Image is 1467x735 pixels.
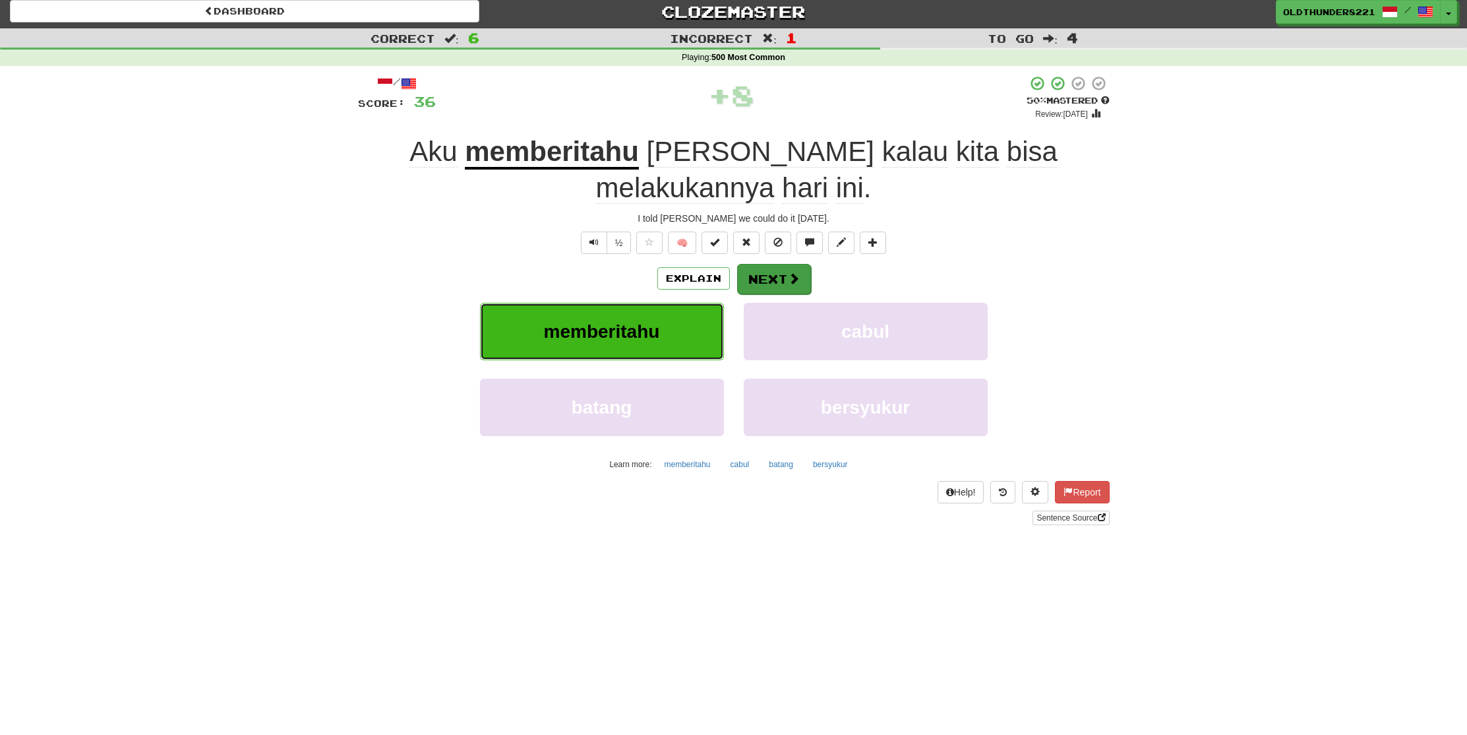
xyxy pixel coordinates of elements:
[609,460,651,469] small: Learn more:
[1404,5,1411,15] span: /
[708,75,731,115] span: +
[358,212,1110,225] div: I told [PERSON_NAME] we could do it [DATE].
[702,232,728,254] button: Set this sentence to 100% Mastered (alt+m)
[988,32,1034,45] span: To go
[409,136,457,168] span: Aku
[1027,95,1046,106] span: 50 %
[836,172,864,204] span: ini
[731,79,754,112] span: 8
[990,481,1015,503] button: Round history (alt+y)
[413,93,436,110] span: 36
[723,455,757,474] button: cabul
[544,321,660,342] span: memberitahu
[1055,481,1109,503] button: Report
[744,379,988,436] button: bersyukur
[806,455,855,474] button: bersyukur
[711,53,785,62] strong: 500 Most Common
[596,172,775,204] span: melakukannya
[578,232,632,254] div: Text-to-speech controls
[636,232,663,254] button: Favorite sentence (alt+f)
[1283,6,1375,18] span: OldThunder8221
[733,232,760,254] button: Reset to 0% Mastered (alt+r)
[860,232,886,254] button: Add to collection (alt+a)
[1035,110,1088,119] small: Review: [DATE]
[796,232,823,254] button: Discuss sentence (alt+u)
[647,136,874,168] span: [PERSON_NAME]
[572,397,632,418] span: batang
[744,303,988,360] button: cabul
[596,136,1058,204] span: .
[468,30,479,46] span: 6
[444,33,459,44] span: :
[737,264,811,294] button: Next
[828,232,854,254] button: Edit sentence (alt+d)
[480,379,724,436] button: batang
[1033,511,1109,525] a: Sentence Source
[371,32,435,45] span: Correct
[465,136,639,170] u: memberitahu
[668,232,696,254] button: 🧠
[765,232,791,254] button: Ignore sentence (alt+i)
[1043,33,1058,44] span: :
[1027,95,1110,107] div: Mastered
[480,303,724,360] button: memberitahu
[607,232,632,254] button: ½
[786,30,797,46] span: 1
[762,455,800,474] button: batang
[657,455,718,474] button: memberitahu
[882,136,948,168] span: kalau
[956,136,999,168] span: kita
[670,32,753,45] span: Incorrect
[358,75,436,92] div: /
[657,267,730,290] button: Explain
[762,33,777,44] span: :
[821,397,910,418] span: bersyukur
[581,232,607,254] button: Play sentence audio (ctl+space)
[782,172,828,204] span: hari
[841,321,889,342] span: cabul
[358,98,405,109] span: Score:
[938,481,984,503] button: Help!
[1007,136,1058,168] span: bisa
[1067,30,1078,46] span: 4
